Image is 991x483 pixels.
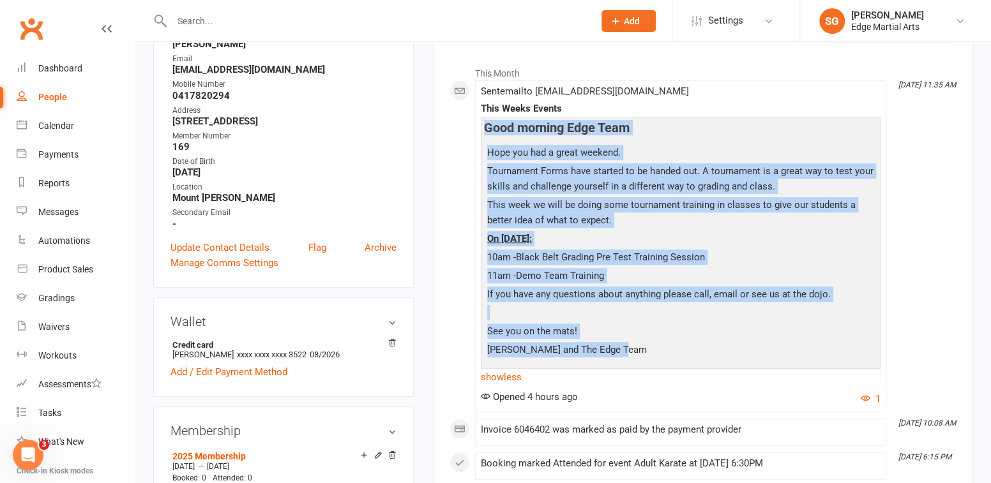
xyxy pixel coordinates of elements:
[487,233,532,244] b: On [DATE]:
[168,12,585,30] input: Search...
[172,218,397,230] strong: -
[861,391,881,406] button: 1
[169,461,397,472] div: —
[172,38,397,50] strong: [PERSON_NAME]
[172,53,397,65] div: Email
[484,197,877,231] p: This week we will be doing some tournament training in classes to give our students a better idea...
[170,255,278,271] a: Manage Comms Settings
[17,313,135,341] a: Waivers
[15,13,47,45] a: Clubworx
[38,264,93,274] div: Product Sales
[481,103,881,114] div: This Weeks Events
[172,115,397,127] strong: [STREET_ADDRESS]
[484,268,877,286] p: 11am -Demo Team Training
[17,169,135,198] a: Reports
[172,207,397,219] div: Secondary Email
[172,451,246,461] a: 2025 Membership
[237,350,306,359] span: xxxx xxxx xxxx 3522
[172,473,206,482] span: Booked: 0
[172,130,397,142] div: Member Number
[484,323,877,342] p: See you on the mats!
[601,10,656,32] button: Add
[17,112,135,140] a: Calendar
[17,370,135,399] a: Assessments
[450,60,957,80] li: This Month
[172,167,397,178] strong: [DATE]
[170,315,397,329] h3: Wallet
[17,140,135,169] a: Payments
[38,178,70,188] div: Reports
[38,322,70,332] div: Waivers
[38,408,61,418] div: Tasks
[624,16,640,26] span: Add
[484,145,877,163] p: Hope you had a great weekend.
[17,83,135,112] a: People
[172,90,397,101] strong: 0417820294
[308,240,326,255] a: Flag
[484,163,877,197] p: Tournament Forms have started to be handed out. A tournament is a great way to test your skills a...
[38,121,74,131] div: Calendar
[17,284,135,313] a: Gradings
[17,399,135,427] a: Tasks
[172,78,397,91] div: Mobile Number
[172,105,397,117] div: Address
[484,121,877,135] h4: Good morning Edge Team
[851,21,924,33] div: Edge Martial Arts
[38,436,84,447] div: What's New
[38,63,82,73] div: Dashboard
[484,342,877,360] p: [PERSON_NAME] and The Edge Team
[170,424,397,438] h3: Membership
[898,419,956,427] i: [DATE] 10:08 AM
[172,340,390,350] strong: Credit card
[38,149,79,160] div: Payments
[17,255,135,284] a: Product Sales
[38,379,102,389] div: Assessments
[38,350,77,360] div: Workouts
[481,85,689,97] span: Sent email to [EMAIL_ADDRESS][DOMAIN_NAME]
[898,80,956,89] i: [DATE] 11:35 AM
[207,462,229,471] span: [DATE]
[172,141,397,152] strong: 169
[310,350,340,359] span: 08/2026
[38,207,79,217] div: Messages
[172,156,397,168] div: Date of Birth
[481,458,881,469] div: Booking marked Attended for event Adult Karate at [DATE] 6:30PM
[17,198,135,227] a: Messages
[481,368,881,386] a: show less
[172,192,397,204] strong: Mount [PERSON_NAME]
[170,364,287,380] a: Add / Edit Payment Method
[38,293,75,303] div: Gradings
[708,6,743,35] span: Settings
[172,181,397,193] div: Location
[484,286,877,305] p: If you have any questions about anything please call, email or see us at the dojo.
[39,440,49,450] span: 3
[898,452,951,461] i: [DATE] 6:15 PM
[17,341,135,370] a: Workouts
[819,8,845,34] div: SG
[17,427,135,456] a: What's New
[851,10,924,21] div: [PERSON_NAME]
[38,92,67,102] div: People
[213,473,252,482] span: Attended: 0
[172,462,195,471] span: [DATE]
[13,440,43,470] iframe: Intercom live chat
[481,391,578,403] span: Opened 4 hours ago
[365,240,397,255] a: Archive
[481,424,881,435] div: Invoice 6046402 was marked as paid by the payment provider
[170,240,269,255] a: Update Contact Details
[170,338,397,361] li: [PERSON_NAME]
[484,249,877,268] p: 10am -Black Belt Grading Pre Test Training Session
[17,54,135,83] a: Dashboard
[172,64,397,75] strong: [EMAIL_ADDRESS][DOMAIN_NAME]
[17,227,135,255] a: Automations
[38,235,90,246] div: Automations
